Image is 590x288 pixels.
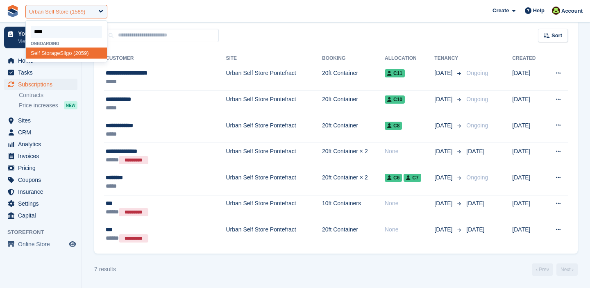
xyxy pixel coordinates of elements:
[322,143,385,169] td: 20ft Container × 2
[322,52,385,65] th: Booking
[466,70,488,76] span: Ongoing
[226,221,322,247] td: Urban Self Store Pontefract
[512,117,544,143] td: [DATE]
[552,7,560,15] img: Catherine Coffey
[532,263,553,276] a: Previous
[385,147,434,156] div: None
[4,55,77,66] a: menu
[4,127,77,138] a: menu
[512,65,544,91] td: [DATE]
[4,79,77,90] a: menu
[434,69,454,77] span: [DATE]
[4,138,77,150] a: menu
[226,117,322,143] td: Urban Self Store Pontefract
[104,52,226,65] th: Customer
[434,95,454,104] span: [DATE]
[94,265,116,274] div: 7 results
[26,41,107,46] div: Onboarding
[322,91,385,117] td: 20ft Container
[434,147,454,156] span: [DATE]
[18,198,67,209] span: Settings
[512,91,544,117] td: [DATE]
[18,186,67,197] span: Insurance
[322,221,385,247] td: 20ft Container
[4,67,77,78] a: menu
[7,228,82,236] span: Storefront
[385,52,434,65] th: Allocation
[18,79,67,90] span: Subscriptions
[434,52,463,65] th: Tenancy
[18,210,67,221] span: Capital
[492,7,509,15] span: Create
[385,199,434,208] div: None
[4,238,77,250] a: menu
[322,169,385,195] td: 20ft Container × 2
[533,7,545,15] span: Help
[18,138,67,150] span: Analytics
[18,127,67,138] span: CRM
[322,195,385,221] td: 10ft Containers
[226,195,322,221] td: Urban Self Store Pontefract
[18,238,67,250] span: Online Store
[64,101,77,109] div: NEW
[434,121,454,130] span: [DATE]
[18,55,67,66] span: Home
[226,65,322,91] td: Urban Self Store Pontefract
[4,150,77,162] a: menu
[18,174,67,186] span: Coupons
[4,198,77,209] a: menu
[18,31,67,36] p: Your onboarding
[385,95,405,104] span: C10
[18,38,67,45] p: View next steps
[226,52,322,65] th: Site
[385,174,402,182] span: C6
[561,7,583,15] span: Account
[466,226,484,233] span: [DATE]
[434,225,454,234] span: [DATE]
[18,150,67,162] span: Invoices
[26,48,107,59] div: Self Storage o (2059)
[4,115,77,126] a: menu
[404,174,421,182] span: C7
[530,263,579,276] nav: Page
[226,169,322,195] td: Urban Self Store Pontefract
[512,221,544,247] td: [DATE]
[60,50,69,56] span: Slig
[18,115,67,126] span: Sites
[512,169,544,195] td: [DATE]
[434,199,454,208] span: [DATE]
[7,5,19,17] img: stora-icon-8386f47178a22dfd0bd8f6a31ec36ba5ce8667c1dd55bd0f319d3a0aa187defe.svg
[68,239,77,249] a: Preview store
[466,174,488,181] span: Ongoing
[466,122,488,129] span: Ongoing
[385,69,405,77] span: C11
[18,67,67,78] span: Tasks
[466,148,484,154] span: [DATE]
[512,195,544,221] td: [DATE]
[19,101,77,110] a: Price increases NEW
[466,200,484,206] span: [DATE]
[226,143,322,169] td: Urban Self Store Pontefract
[512,143,544,169] td: [DATE]
[4,186,77,197] a: menu
[18,162,67,174] span: Pricing
[19,102,58,109] span: Price increases
[385,122,402,130] span: C8
[4,174,77,186] a: menu
[466,96,488,102] span: Ongoing
[322,117,385,143] td: 20ft Container
[29,8,85,16] div: Urban Self Store (1589)
[551,32,562,40] span: Sort
[385,225,434,234] div: None
[556,263,578,276] a: Next
[434,173,454,182] span: [DATE]
[4,27,77,48] a: Your onboarding View next steps
[226,91,322,117] td: Urban Self Store Pontefract
[322,65,385,91] td: 20ft Container
[19,91,77,99] a: Contracts
[4,162,77,174] a: menu
[512,52,544,65] th: Created
[4,210,77,221] a: menu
